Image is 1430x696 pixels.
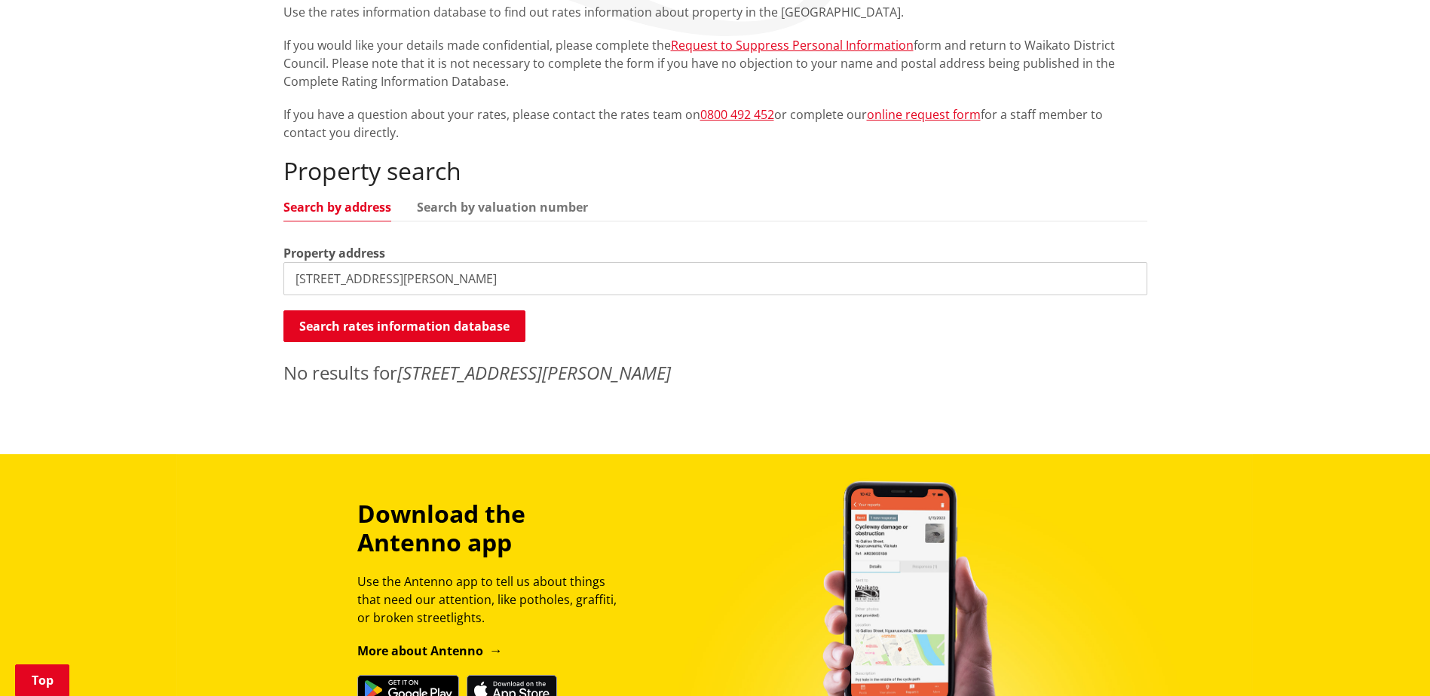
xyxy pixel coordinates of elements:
button: Search rates information database [283,310,525,342]
a: Search by valuation number [417,201,588,213]
h3: Download the Antenno app [357,499,630,557]
a: online request form [867,106,981,123]
p: Use the Antenno app to tell us about things that need our attention, like potholes, graffiti, or ... [357,572,630,627]
a: Request to Suppress Personal Information [671,37,914,53]
a: Top [15,664,69,696]
label: Property address [283,244,385,262]
a: 0800 492 452 [700,106,774,123]
p: Use the rates information database to find out rates information about property in the [GEOGRAPHI... [283,3,1147,21]
p: If you have a question about your rates, please contact the rates team on or complete our for a s... [283,105,1147,142]
a: More about Antenno [357,643,503,659]
em: [STREET_ADDRESS][PERSON_NAME] [397,360,671,385]
p: No results for [283,359,1147,386]
p: If you would like your details made confidential, please complete the form and return to Waikato ... [283,36,1147,90]
h2: Property search [283,157,1147,185]
input: e.g. Duke Street NGARUAWAHIA [283,262,1147,295]
a: Search by address [283,201,391,213]
iframe: Messenger Launcher [1361,633,1415,687]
